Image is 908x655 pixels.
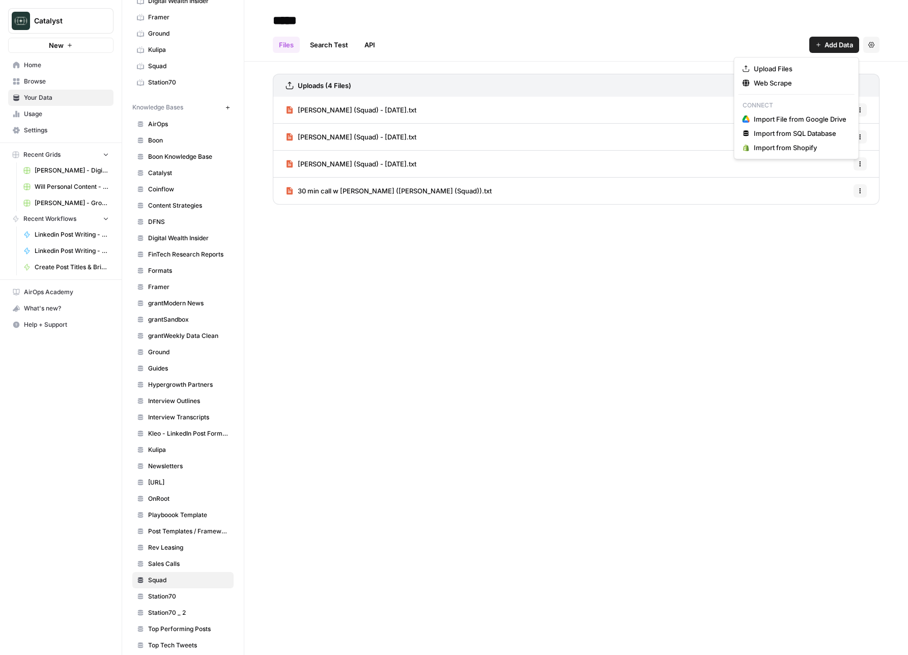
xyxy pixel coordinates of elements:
a: [PERSON_NAME] - Digital Wealth Insider [19,162,113,179]
a: 30 min call w [PERSON_NAME] ([PERSON_NAME] (Squad)).txt [286,178,492,204]
a: Files [273,37,300,53]
a: Digital Wealth Insider [132,230,234,246]
a: Ground [132,25,234,42]
a: Settings [8,122,113,138]
p: Connect [739,99,855,112]
a: [PERSON_NAME] - Ground Content - [DATE] [19,195,113,211]
span: Station70 _ 2 [148,608,229,617]
span: Guides [148,364,229,373]
a: Will Personal Content - [DATE] [19,179,113,195]
a: grantWeekly Data Clean [132,328,234,344]
a: Browse [8,73,113,90]
a: Sales Calls [132,556,234,572]
span: Browse [24,77,109,86]
a: Boon [132,132,234,149]
span: Recent Workflows [23,214,76,223]
a: Squad [132,58,234,74]
span: grantSandbox [148,315,229,324]
a: Catalyst [132,165,234,181]
span: Post Templates / Framework [148,527,229,536]
a: Uploads (4 Files) [286,74,351,97]
button: Recent Workflows [8,211,113,226]
a: Rev Leasing [132,539,234,556]
span: Top Performing Posts [148,624,229,634]
a: Interview Outlines [132,393,234,409]
span: Import File from Google Drive [754,114,846,124]
a: Search Test [304,37,354,53]
span: Station70 [148,78,229,87]
a: Ground [132,344,234,360]
span: Recent Grids [23,150,61,159]
a: Guides [132,360,234,377]
span: Hypergrowth Partners [148,380,229,389]
button: Workspace: Catalyst [8,8,113,34]
span: Boon [148,136,229,145]
a: AirOps Academy [8,284,113,300]
span: Usage [24,109,109,119]
span: Web Scrape [754,78,846,88]
span: Your Data [24,93,109,102]
span: Playboook Template [148,510,229,520]
button: New [8,38,113,53]
span: AirOps Academy [24,288,109,297]
span: FinTech Research Reports [148,250,229,259]
div: Add Data [734,57,859,159]
a: DFNS [132,214,234,230]
span: Kulipa [148,445,229,454]
a: [PERSON_NAME] (Squad) - [DATE].txt [286,124,416,150]
a: AirOps [132,116,234,132]
a: grantModern News [132,295,234,311]
span: New [49,40,64,50]
span: Interview Transcripts [148,413,229,422]
a: Usage [8,106,113,122]
span: Linkedin Post Writing - [DATE] [35,246,109,255]
span: Import from SQL Database [754,128,846,138]
a: Newsletters [132,458,234,474]
span: Top Tech Tweets [148,641,229,650]
span: [PERSON_NAME] - Digital Wealth Insider [35,166,109,175]
span: Content Strategies [148,201,229,210]
a: grantSandbox [132,311,234,328]
span: Newsletters [148,462,229,471]
span: Catalyst [148,168,229,178]
span: [URL] [148,478,229,487]
span: Add Data [825,40,853,50]
button: What's new? [8,300,113,317]
a: Linkedin Post Writing - [DATE] [19,226,113,243]
a: API [358,37,381,53]
a: Station70 [132,74,234,91]
a: OnRoot [132,491,234,507]
span: Digital Wealth Insider [148,234,229,243]
a: [PERSON_NAME] (Squad) - [DATE].txt [286,97,416,123]
button: Recent Grids [8,147,113,162]
span: Squad [148,576,229,585]
button: Help + Support [8,317,113,333]
a: Hypergrowth Partners [132,377,234,393]
a: Post Templates / Framework [132,523,234,539]
span: Interview Outlines [148,396,229,406]
span: Will Personal Content - [DATE] [35,182,109,191]
span: AirOps [148,120,229,129]
a: Playboook Template [132,507,234,523]
span: Home [24,61,109,70]
a: Kulipa [132,442,234,458]
span: [PERSON_NAME] (Squad) - [DATE].txt [298,132,416,142]
a: Station70 _ 2 [132,605,234,621]
span: Ground [148,348,229,357]
a: Formats [132,263,234,279]
span: Kleo - LinkedIn Post Formats [148,429,229,438]
span: Sales Calls [148,559,229,568]
span: Linkedin Post Writing - [DATE] [35,230,109,239]
a: [PERSON_NAME] (Squad) - [DATE].txt [286,151,416,177]
span: Knowledge Bases [132,103,183,112]
a: [URL] [132,474,234,491]
span: Framer [148,282,229,292]
a: Kleo - LinkedIn Post Formats [132,425,234,442]
span: [PERSON_NAME] - Ground Content - [DATE] [35,198,109,208]
a: Create Post Titles & Briefs - From Interview [19,259,113,275]
span: Formats [148,266,229,275]
a: Linkedin Post Writing - [DATE] [19,243,113,259]
a: Station70 [132,588,234,605]
span: Settings [24,126,109,135]
a: Home [8,57,113,73]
